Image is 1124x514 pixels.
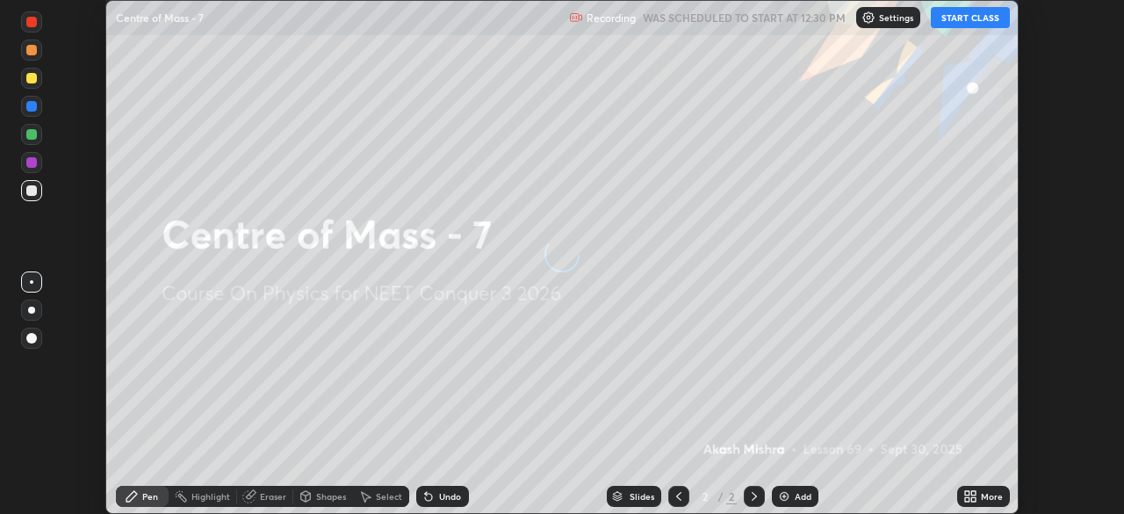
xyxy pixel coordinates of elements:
div: Highlight [191,492,230,501]
div: Shapes [316,492,346,501]
img: class-settings-icons [861,11,875,25]
div: More [981,492,1003,501]
p: Settings [879,13,913,22]
p: Centre of Mass - 7 [116,11,204,25]
div: Pen [142,492,158,501]
img: recording.375f2c34.svg [569,11,583,25]
div: Slides [630,492,654,501]
div: Undo [439,492,461,501]
div: / [717,491,723,502]
div: Eraser [260,492,286,501]
h5: WAS SCHEDULED TO START AT 12:30 PM [643,10,846,25]
img: add-slide-button [777,489,791,503]
div: Select [376,492,402,501]
div: 2 [726,489,737,504]
div: Add [795,492,811,501]
button: START CLASS [931,7,1010,28]
div: 2 [696,491,714,502]
p: Recording [587,11,636,25]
